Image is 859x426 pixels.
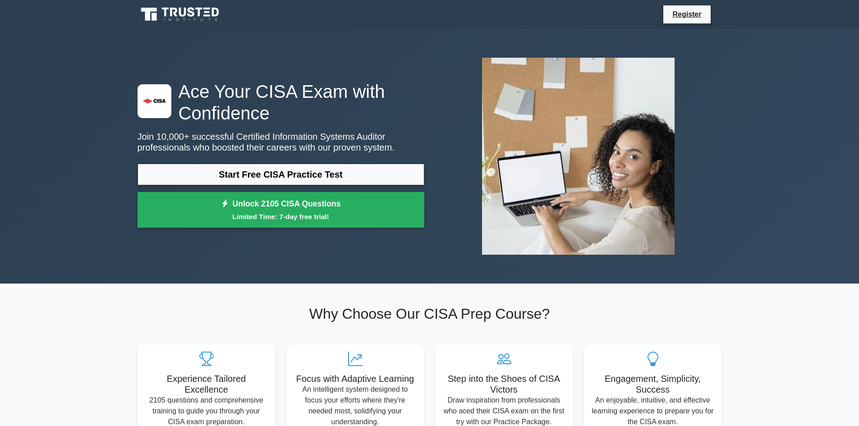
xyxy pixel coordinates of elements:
[294,373,417,384] h5: Focus with Adaptive Learning
[149,211,413,222] small: Limited Time: 7-day free trial!
[591,373,715,395] h5: Engagement, Simplicity, Success
[138,164,424,185] a: Start Free CISA Practice Test
[138,131,424,153] p: Join 10,000+ successful Certified Information Systems Auditor professionals who boosted their car...
[442,373,566,395] h5: Step into the Shoes of CISA Victors
[145,373,268,395] h5: Experience Tailored Excellence
[138,192,424,228] a: Unlock 2105 CISA QuestionsLimited Time: 7-day free trial!
[667,9,707,20] a: Register
[138,305,722,322] h2: Why Choose Our CISA Prep Course?
[138,81,424,124] h1: Ace Your CISA Exam with Confidence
